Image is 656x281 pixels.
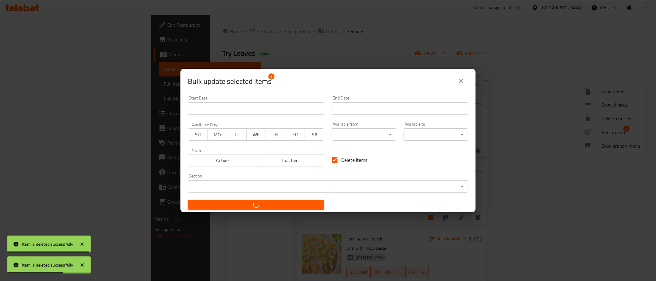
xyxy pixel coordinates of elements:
[453,74,468,88] button: close
[341,156,367,164] span: Delete items
[285,128,305,141] button: FR
[191,156,254,165] span: Active
[188,154,256,166] button: Active
[246,128,266,141] button: WE
[188,180,468,193] div: ​
[191,130,205,139] span: SU
[22,241,73,248] div: Item is deleted successfully
[268,73,275,80] span: 4
[207,128,227,141] button: MO
[188,76,271,86] span: Selected items count
[332,128,396,141] div: ​
[404,128,468,141] div: ​
[256,154,325,166] button: Inactive
[305,128,324,141] button: SA
[307,130,322,139] span: SA
[230,130,244,139] span: TU
[268,130,283,139] span: TH
[266,128,285,141] button: TH
[22,262,73,268] div: Item is deleted successfully
[210,130,224,139] span: MO
[249,130,263,139] span: WE
[227,128,247,141] button: TU
[259,156,322,165] span: Inactive
[288,130,302,139] span: FR
[188,128,207,141] button: SU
